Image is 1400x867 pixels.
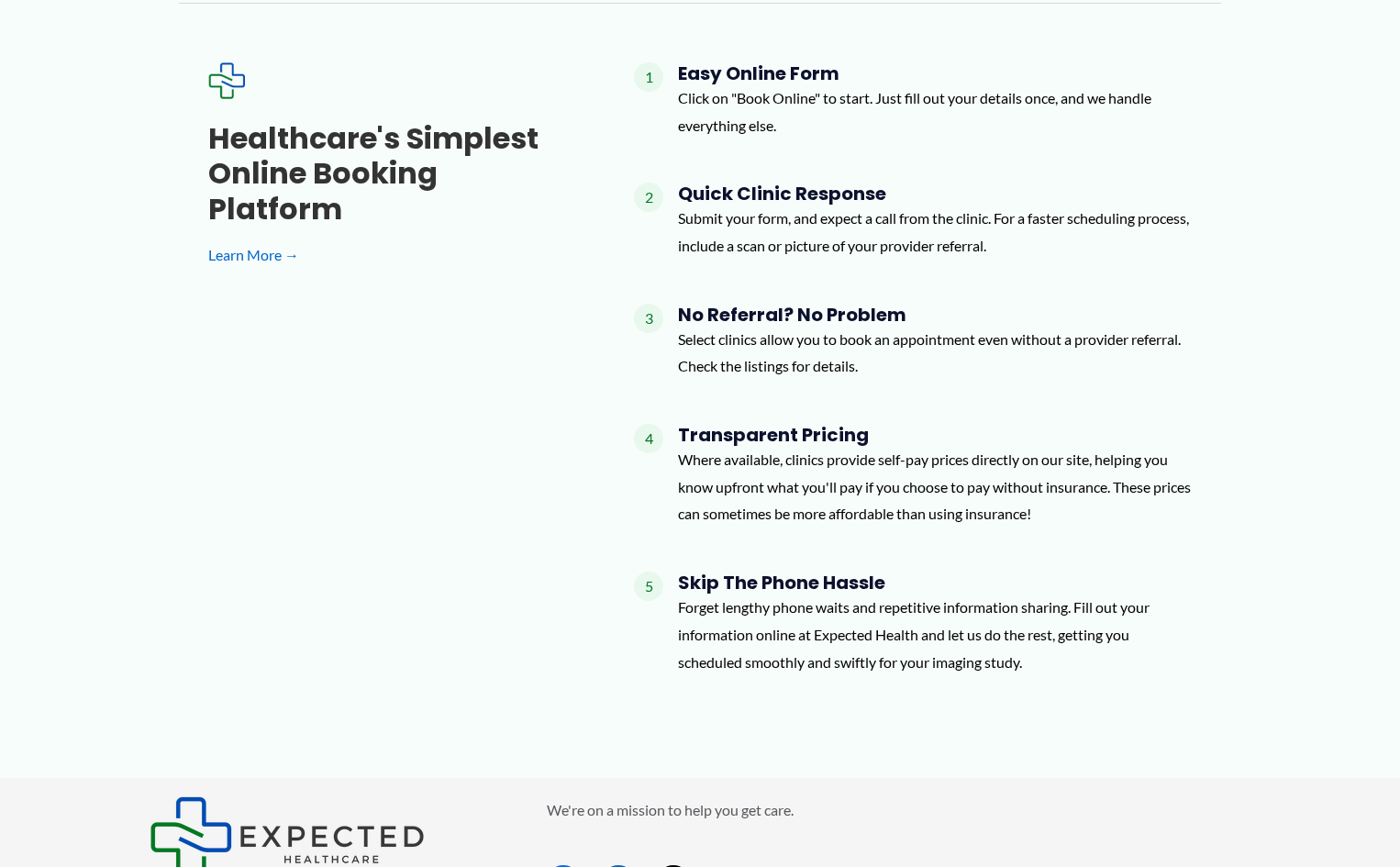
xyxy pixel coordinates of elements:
h4: Quick Clinic Response [678,183,1192,205]
h4: Skip the Phone Hassle [678,572,1192,594]
span: 2 [634,183,663,212]
h4: Transparent Pricing [678,424,1192,446]
h4: No Referral? No Problem [678,304,1192,326]
p: Click on "Book Online" to start. Just fill out your details once, and we handle everything else. [678,84,1192,139]
span: 5 [634,572,663,601]
p: Select clinics allow you to book an appointment even without a provider referral. Check the listi... [678,326,1192,380]
span: 3 [634,304,663,333]
h4: Easy Online Form [678,62,1192,84]
span: 1 [634,62,663,92]
p: We're on a mission to help you get care. [547,796,1250,824]
h3: Healthcare's simplest online booking platform [208,121,575,227]
p: Submit your form, and expect a call from the clinic. For a faster scheduling process, include a s... [678,205,1192,259]
a: Learn More → [208,241,575,269]
p: Where available, clinics provide self-pay prices directly on our site, helping you know upfront w... [678,446,1192,528]
span: 4 [634,424,663,453]
img: Expected Healthcare Logo [208,62,245,99]
p: Forget lengthy phone waits and repetitive information sharing. Fill out your information online a... [678,594,1192,675]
